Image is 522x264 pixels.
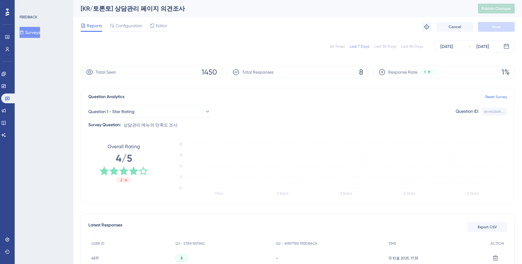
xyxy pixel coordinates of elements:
[403,191,415,196] text: 4 Stars
[388,68,417,76] span: Response Rate
[214,191,224,196] text: 1 Star
[276,241,318,246] span: Q2 - WRITTEN FEEDBACK
[467,191,479,196] text: 5 Stars
[87,22,102,29] span: Reports
[180,164,182,168] tspan: 4
[492,24,501,29] span: Save
[478,22,515,32] button: Save
[440,43,453,50] div: [DATE]
[180,142,182,146] tspan: 8
[20,15,37,20] div: FEEDBACK
[482,6,511,11] span: Publish Changes
[180,153,182,157] tspan: 6
[88,93,124,101] span: Question Analytics
[340,191,352,196] text: 3 Stars
[175,241,205,246] span: Q1 - STAR RATING
[401,44,423,49] div: Last 90 Days
[20,27,40,38] button: Surveys
[484,109,504,114] div: ecde26db...
[436,22,473,32] button: Cancel
[120,178,122,182] span: 2
[449,24,461,29] span: Cancel
[467,222,507,232] button: Export CSV
[116,22,142,29] span: Configuration
[88,222,122,233] span: Latest Responses
[123,121,178,129] span: 상담관리 메뉴의 만족도 조사
[388,256,418,261] span: 13 10월 2025, 17:35
[201,67,217,77] span: 1450
[485,94,507,99] a: Reset Survey
[276,255,382,261] div: -
[88,105,211,118] button: Question 1 - Star Rating
[491,241,504,246] span: ACTION
[359,67,363,77] span: 8
[96,68,116,76] span: Total Seen
[478,225,497,229] span: Export CSV
[88,108,134,115] span: Question 1 - Star Rating
[350,44,369,49] div: Last 7 Days
[388,241,396,246] span: TIME
[91,256,99,261] span: 4517
[180,175,182,179] tspan: 2
[374,44,396,49] div: Last 30 Days
[424,70,425,75] span: 1
[108,143,140,150] span: Overall Rating
[478,4,515,13] button: Publish Changes
[179,186,182,190] tspan: 0
[242,68,274,76] span: Total Responses
[181,256,183,261] span: 5
[91,241,105,246] span: USER ID
[156,22,167,29] span: Editor
[330,44,345,49] div: All Times
[456,108,479,116] div: Question ID:
[88,121,121,129] div: Survey Question:
[116,152,132,165] span: 4/5
[81,4,463,13] div: [KR/토론토] 상담관리 페이지 의견조사
[502,67,509,77] span: 1%
[476,43,489,50] div: [DATE]
[277,191,288,196] text: 2 Stars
